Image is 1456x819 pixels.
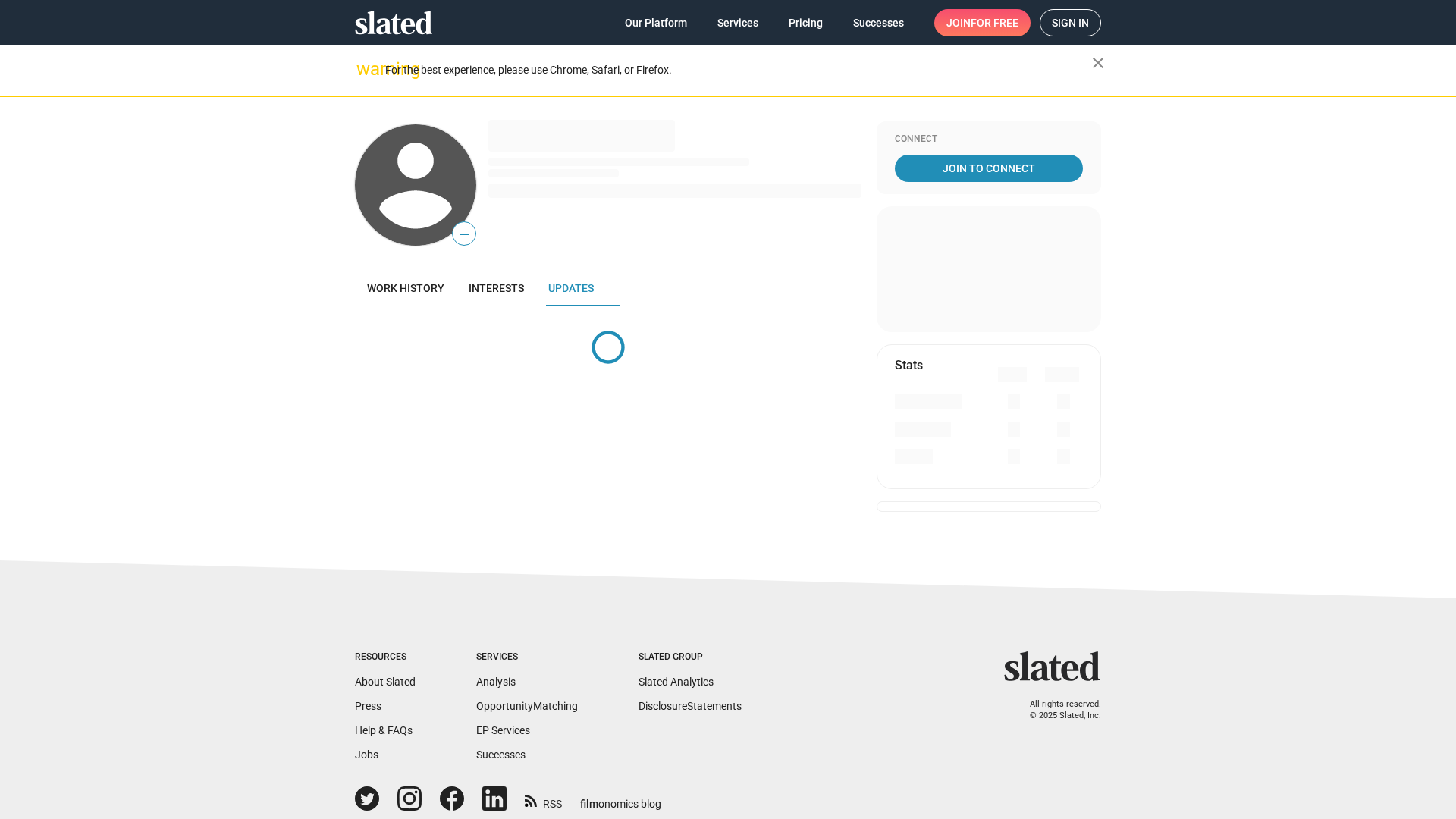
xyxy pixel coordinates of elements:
span: Join To Connect [898,155,1080,182]
a: Sign in [1040,9,1101,36]
span: Sign in [1052,10,1089,36]
a: Joinfor free [934,9,1031,36]
div: Connect [895,133,1083,146]
p: All rights reserved. © 2025 Slated, Inc. [1014,699,1101,721]
a: OpportunityMatching [476,700,578,712]
a: Pricing [777,9,835,36]
div: Resources [355,651,416,664]
a: Services [705,9,770,36]
span: Our Platform [625,9,687,36]
a: Successes [841,9,916,36]
span: Successes [853,9,904,36]
span: — [453,224,475,244]
a: DisclosureStatements [639,700,742,712]
a: Work history [355,270,457,306]
a: Join To Connect [895,155,1083,182]
span: Join [946,9,1018,36]
span: Interests [469,282,524,294]
span: Pricing [789,9,823,36]
a: filmonomics blog [580,785,661,811]
a: Updates [536,270,606,306]
mat-card-title: Stats [895,357,923,373]
a: Our Platform [613,9,699,36]
a: Analysis [476,676,516,688]
span: Work history [367,282,444,294]
a: Slated Analytics [639,676,714,688]
a: EP Services [476,724,530,736]
mat-icon: close [1089,54,1107,72]
a: About Slated [355,676,416,688]
a: Interests [457,270,536,306]
div: Slated Group [639,651,742,664]
a: RSS [525,788,562,811]
span: Updates [548,282,594,294]
a: Help & FAQs [355,724,413,736]
span: Services [717,9,758,36]
span: film [580,798,598,810]
span: for free [971,9,1018,36]
a: Successes [476,748,526,761]
a: Press [355,700,381,712]
div: Services [476,651,578,664]
div: For the best experience, please use Chrome, Safari, or Firefox. [385,60,1092,80]
a: Jobs [355,748,378,761]
mat-icon: warning [356,60,375,78]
